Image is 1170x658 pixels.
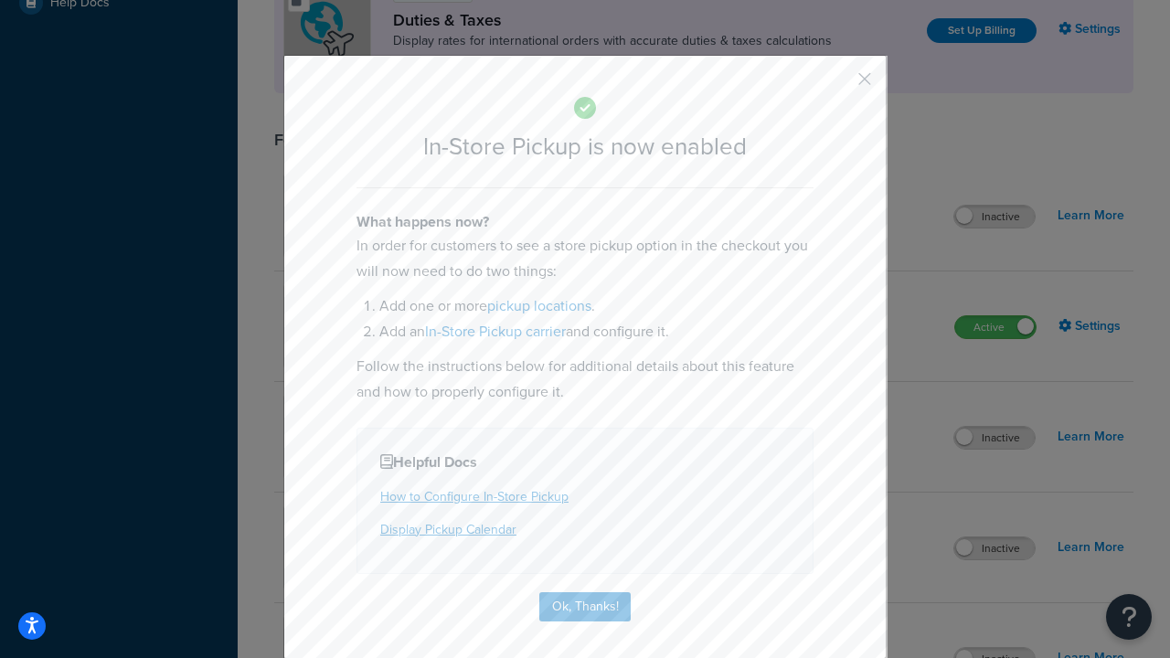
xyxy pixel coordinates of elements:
p: In order for customers to see a store pickup option in the checkout you will now need to do two t... [356,233,814,284]
h4: What happens now? [356,211,814,233]
h4: Helpful Docs [380,451,790,473]
button: Ok, Thanks! [539,592,631,621]
li: Add an and configure it. [379,319,814,345]
p: Follow the instructions below for additional details about this feature and how to properly confi... [356,354,814,405]
a: In-Store Pickup carrier [425,321,566,342]
a: pickup locations [487,295,591,316]
a: How to Configure In-Store Pickup [380,487,569,506]
li: Add one or more . [379,293,814,319]
h2: In-Store Pickup is now enabled [356,133,814,160]
a: Display Pickup Calendar [380,520,516,539]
